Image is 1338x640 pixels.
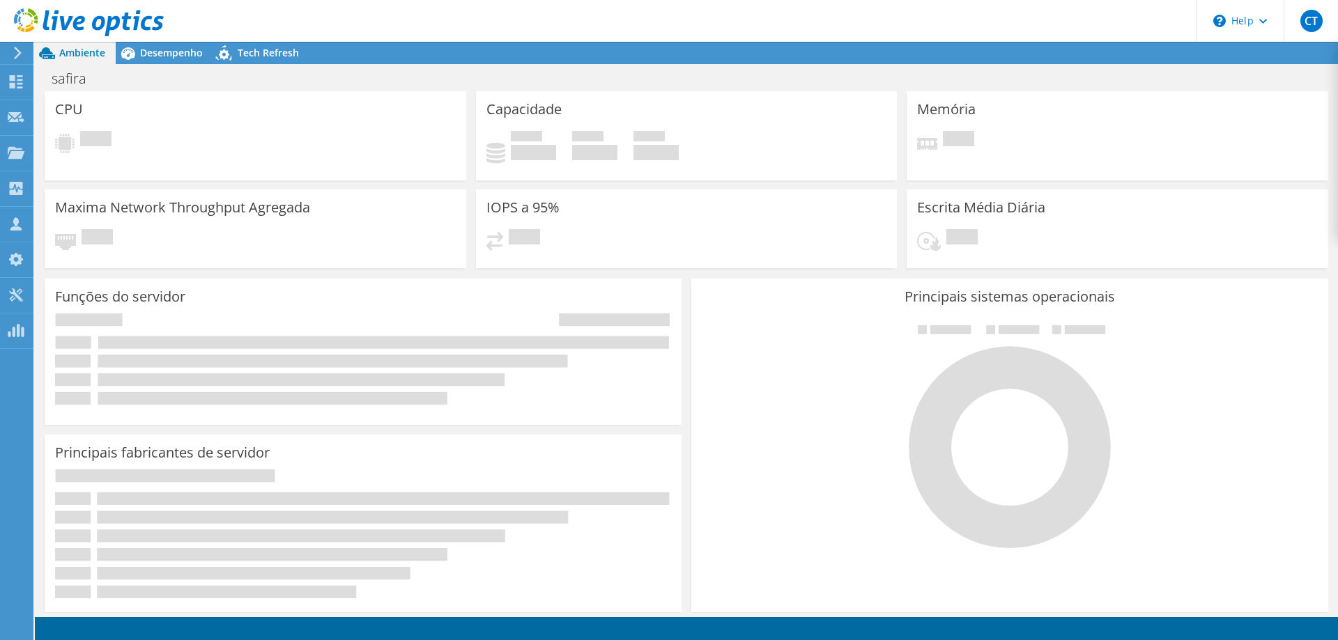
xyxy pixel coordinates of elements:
span: Ambiente [59,46,105,59]
h1: safira [45,71,108,86]
h3: Principais fabricantes de servidor [55,445,270,460]
span: Total [633,131,665,145]
span: Desempenho [140,46,203,59]
span: Disponível [572,131,603,145]
span: CT [1300,10,1323,32]
h3: Memória [917,102,976,117]
svg: \n [1213,15,1226,27]
span: Pendente [80,131,111,150]
span: Tech Refresh [238,46,299,59]
h3: Principais sistemas operacionais [702,289,1318,304]
h4: 0 GiB [572,145,617,160]
span: Usado [511,131,542,145]
h3: CPU [55,102,83,117]
h4: 0 GiB [511,145,556,160]
h3: IOPS a 95% [486,200,560,215]
span: Pendente [946,229,978,248]
span: Pendente [82,229,113,248]
h3: Escrita Média Diária [917,200,1045,215]
h3: Capacidade [486,102,562,117]
h3: Maxima Network Throughput Agregada [55,200,310,215]
h3: Funções do servidor [55,289,185,304]
span: Pendente [509,229,540,248]
span: Pendente [943,131,974,150]
h4: 0 GiB [633,145,679,160]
